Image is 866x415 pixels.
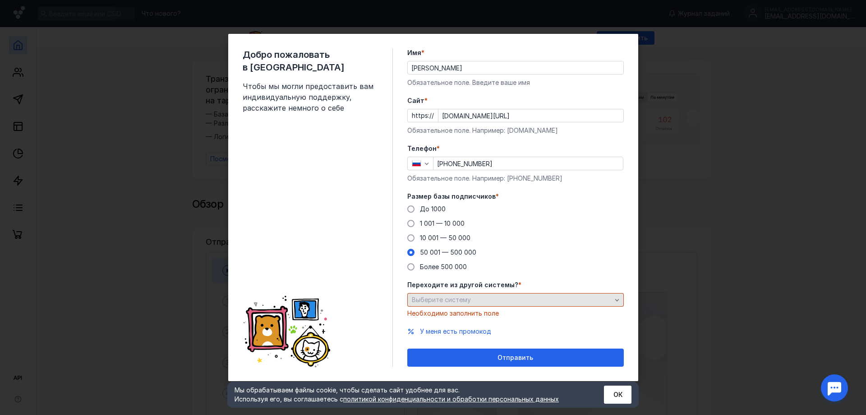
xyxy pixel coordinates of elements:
[407,126,624,135] div: Обязательное поле. Например: [DOMAIN_NAME]
[420,219,465,227] span: 1 001 — 10 000
[407,78,624,87] div: Обязательное поле. Введите ваше имя
[407,293,624,307] button: Выберите систему
[407,96,424,105] span: Cайт
[420,234,470,242] span: 10 001 — 50 000
[407,144,437,153] span: Телефон
[420,327,491,336] button: У меня есть промокод
[420,205,446,213] span: До 1000
[497,354,533,362] span: Отправить
[407,174,624,183] div: Обязательное поле. Например: [PHONE_NUMBER]
[420,327,491,335] span: У меня есть промокод
[235,386,582,404] div: Мы обрабатываем файлы cookie, чтобы сделать сайт удобнее для вас. Используя его, вы соглашаетесь c
[604,386,631,404] button: ОК
[407,309,624,318] div: Необходимо заполнить поле
[243,81,378,113] span: Чтобы мы могли предоставить вам индивидуальную поддержку, расскажите немного о себе
[407,192,496,201] span: Размер базы подписчиков
[343,395,559,403] a: политикой конфиденциальности и обработки персональных данных
[243,48,378,74] span: Добро пожаловать в [GEOGRAPHIC_DATA]
[407,48,421,57] span: Имя
[420,263,467,270] span: Более 500 000
[407,349,624,367] button: Отправить
[420,248,476,256] span: 50 001 — 500 000
[412,296,471,303] span: Выберите систему
[407,280,518,289] span: Переходите из другой системы?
